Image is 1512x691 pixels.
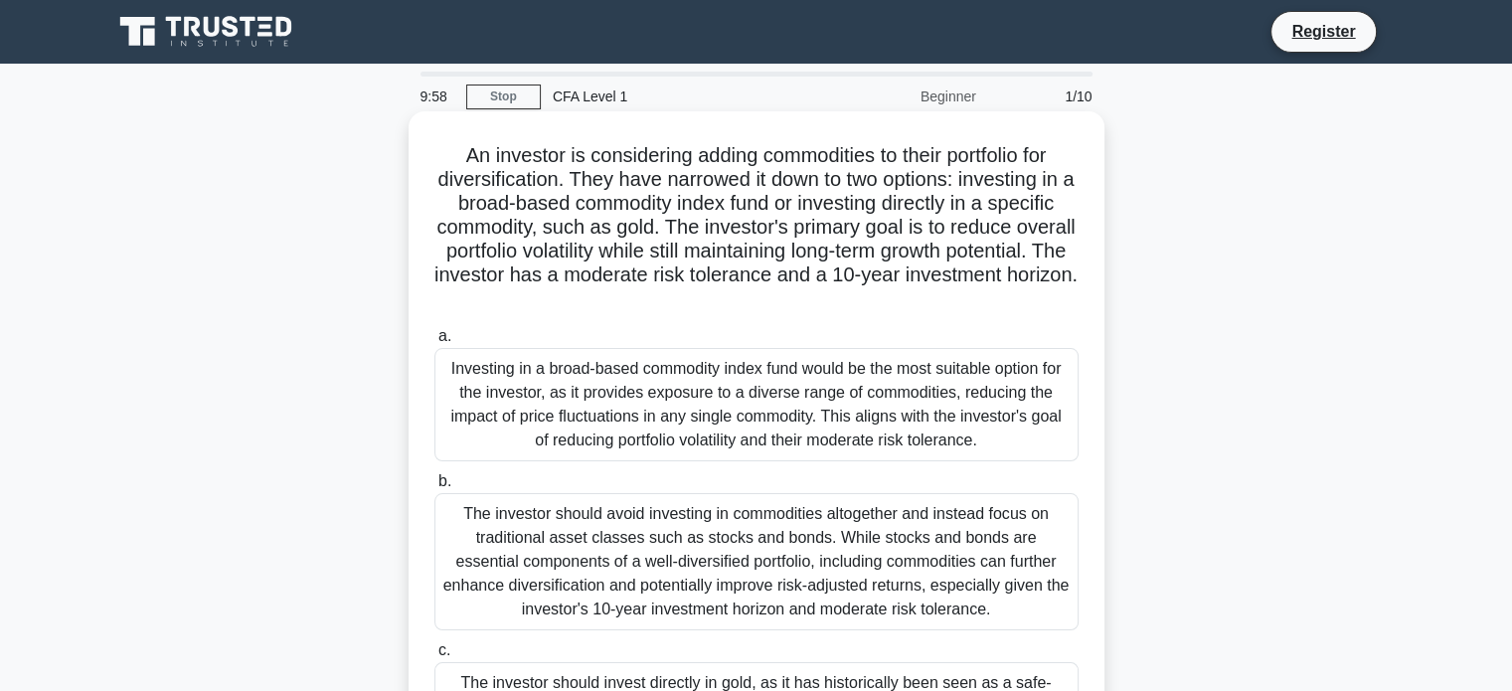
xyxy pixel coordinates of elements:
[466,85,541,109] a: Stop
[1279,19,1367,44] a: Register
[541,77,814,116] div: CFA Level 1
[438,327,451,344] span: a.
[434,348,1079,461] div: Investing in a broad-based commodity index fund would be the most suitable option for the investo...
[438,641,450,658] span: c.
[988,77,1104,116] div: 1/10
[438,472,451,489] span: b.
[432,143,1081,312] h5: An investor is considering adding commodities to their portfolio for diversification. They have n...
[434,493,1079,630] div: The investor should avoid investing in commodities altogether and instead focus on traditional as...
[814,77,988,116] div: Beginner
[409,77,466,116] div: 9:58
